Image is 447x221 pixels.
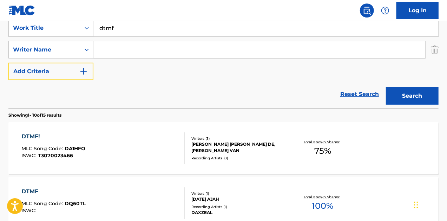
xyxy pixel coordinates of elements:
[312,200,334,212] span: 100 %
[337,87,382,102] a: Reset Search
[381,6,389,15] img: help
[304,139,342,145] p: Total Known Shares:
[13,24,76,32] div: Work Title
[21,200,65,207] span: MLC Song Code :
[8,112,61,118] p: Showing 1 - 10 of 15 results
[8,5,35,15] img: MLC Logo
[314,145,331,157] span: 75 %
[8,19,439,108] form: Search Form
[65,145,85,152] span: DA1HFO
[304,194,342,200] p: Total Known Shares:
[191,196,287,202] div: [DATE] AJAH
[191,209,287,216] div: DAXZEAL
[360,4,374,18] a: Public Search
[21,187,86,196] div: DTMF
[412,187,447,221] iframe: Chat Widget
[431,41,439,58] img: Delete Criterion
[21,207,38,214] span: ISWC :
[191,191,287,196] div: Writers ( 1 )
[8,122,439,174] a: DTMF!MLC Song Code:DA1HFOISWC:T3070023466Writers (3)[PERSON_NAME] [PERSON_NAME] DE, [PERSON_NAME]...
[191,136,287,141] div: Writers ( 3 )
[8,63,93,80] button: Add Criteria
[363,6,371,15] img: search
[191,141,287,154] div: [PERSON_NAME] [PERSON_NAME] DE, [PERSON_NAME] VAN
[378,4,392,18] div: Help
[396,2,439,19] a: Log In
[191,156,287,161] div: Recording Artists ( 0 )
[21,132,85,141] div: DTMF!
[38,152,73,159] span: T3070023466
[21,145,65,152] span: MLC Song Code :
[191,204,287,209] div: Recording Artists ( 1 )
[79,67,88,76] img: 9d2ae6d4665cec9f34b9.svg
[21,152,38,159] span: ISWC :
[386,87,439,105] button: Search
[13,46,76,54] div: Writer Name
[65,200,86,207] span: DQ60TL
[414,194,418,215] div: Drag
